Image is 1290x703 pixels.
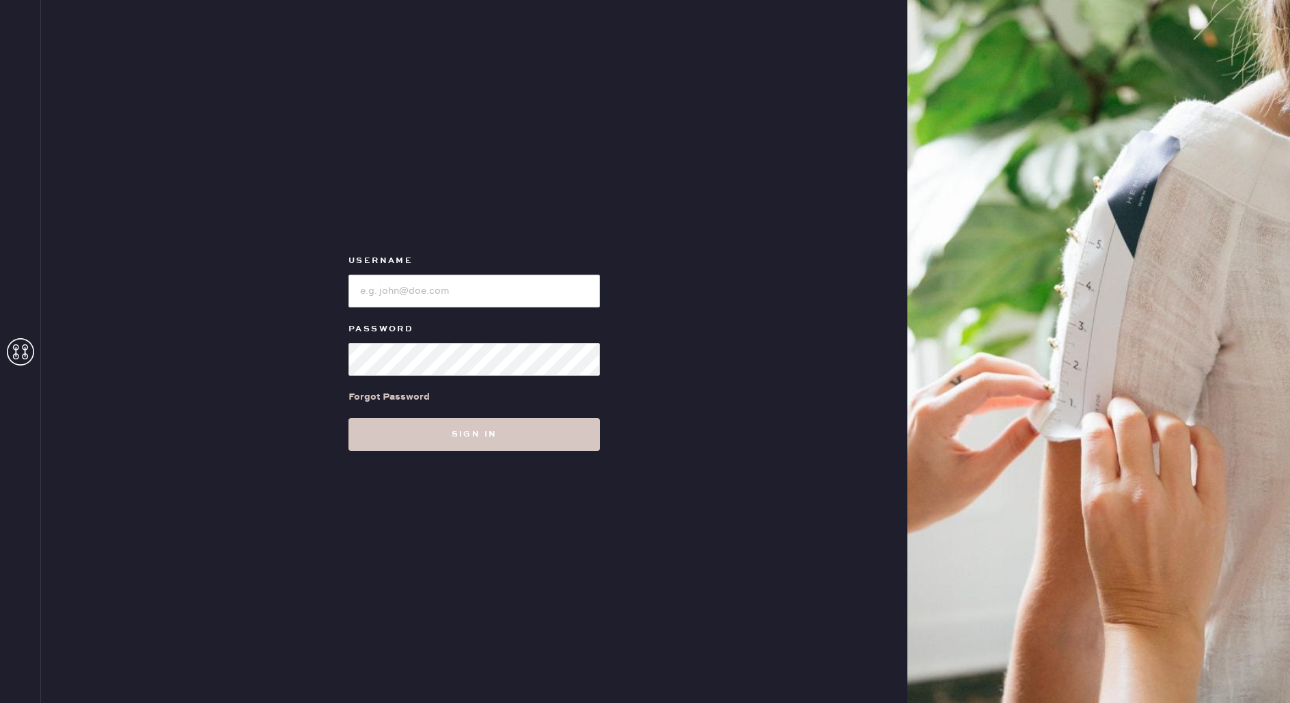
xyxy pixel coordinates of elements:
label: Password [348,321,600,337]
input: e.g. john@doe.com [348,275,600,307]
div: Forgot Password [348,389,430,404]
button: Sign in [348,418,600,451]
label: Username [348,253,600,269]
a: Forgot Password [348,376,430,418]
